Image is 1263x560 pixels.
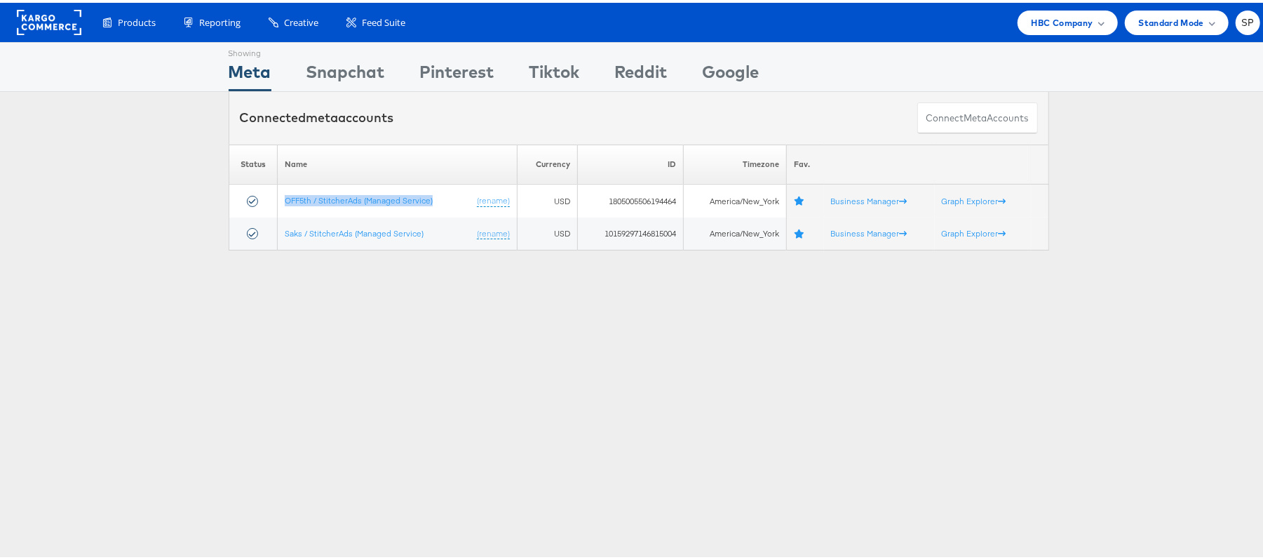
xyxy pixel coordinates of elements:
div: Connected accounts [240,106,394,124]
td: USD [518,215,578,248]
a: Business Manager [831,193,907,204]
a: (rename) [477,225,510,237]
a: (rename) [477,192,510,204]
a: Saks / StitcherAds (Managed Service) [285,225,424,236]
th: ID [577,142,683,182]
th: Timezone [683,142,786,182]
span: Feed Suite [362,13,405,27]
a: Business Manager [831,225,907,236]
div: Pinterest [420,57,494,88]
span: SP [1241,15,1255,25]
td: USD [518,182,578,215]
th: Currency [518,142,578,182]
div: Meta [229,57,271,88]
div: Reddit [615,57,668,88]
div: Showing [229,40,271,57]
span: Creative [284,13,318,27]
div: Google [703,57,759,88]
div: Tiktok [529,57,580,88]
th: Status [229,142,278,182]
span: HBC Company [1032,13,1093,27]
th: Name [278,142,518,182]
span: meta [306,107,339,123]
td: 10159297146815004 [577,215,683,248]
td: 1805005506194464 [577,182,683,215]
div: Snapchat [306,57,385,88]
a: Graph Explorer [942,193,1006,204]
span: Products [118,13,156,27]
a: Graph Explorer [942,225,1006,236]
td: America/New_York [683,182,786,215]
td: America/New_York [683,215,786,248]
button: ConnectmetaAccounts [917,100,1038,131]
span: Reporting [199,13,241,27]
a: OFF5th / StitcherAds (Managed Service) [285,192,433,203]
span: meta [964,109,987,122]
span: Standard Mode [1139,13,1204,27]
